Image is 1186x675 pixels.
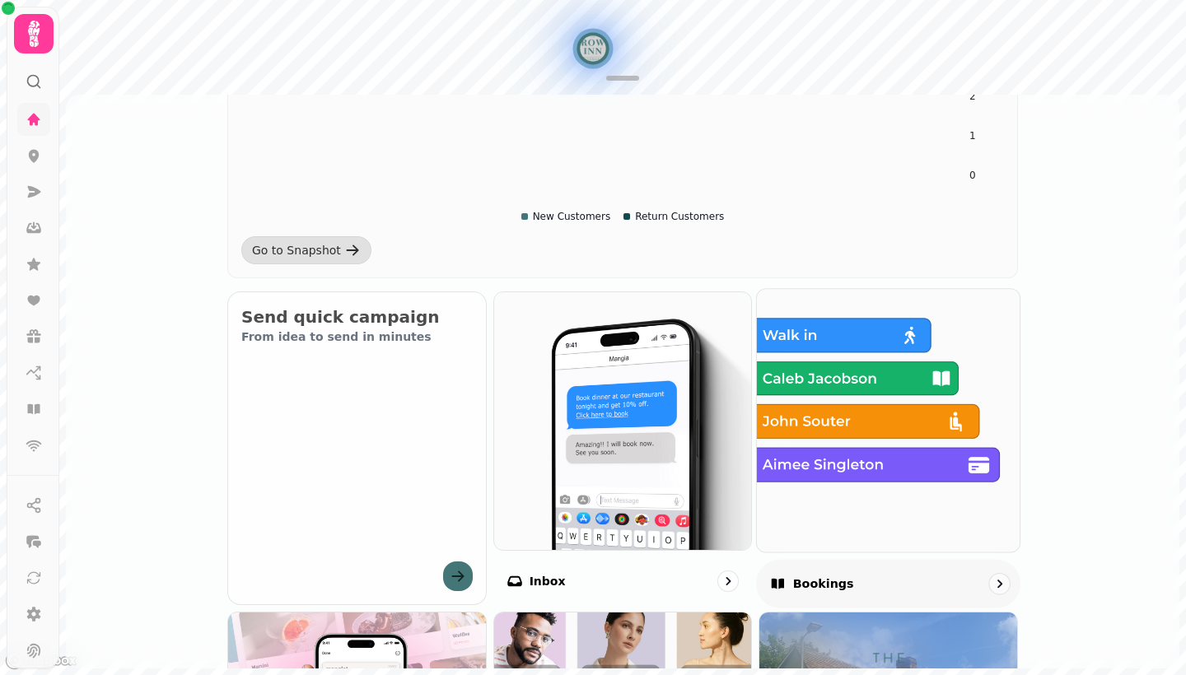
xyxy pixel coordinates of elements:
h2: Send quick campaign [241,305,473,328]
a: Go to Snapshot [241,236,371,264]
p: Inbox [530,573,566,589]
img: Inbox [494,292,752,550]
div: New Customers [521,210,611,223]
tspan: 0 [969,170,976,181]
tspan: 1 [969,130,976,142]
a: Mapbox logo [5,651,77,670]
svg: go to [991,575,1007,592]
div: Go to Snapshot [252,242,341,258]
button: The Crown Inn [580,35,606,62]
a: BookingsBookings [756,288,1020,607]
button: Send quick campaignFrom idea to send in minutes [227,291,487,605]
a: InboxInbox [493,291,753,605]
svg: go to [720,573,736,589]
p: Bookings [793,575,854,592]
img: Bookings [744,276,1033,565]
div: Return Customers [623,210,724,223]
p: From idea to send in minutes [241,328,473,345]
div: Map marker [580,35,606,67]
